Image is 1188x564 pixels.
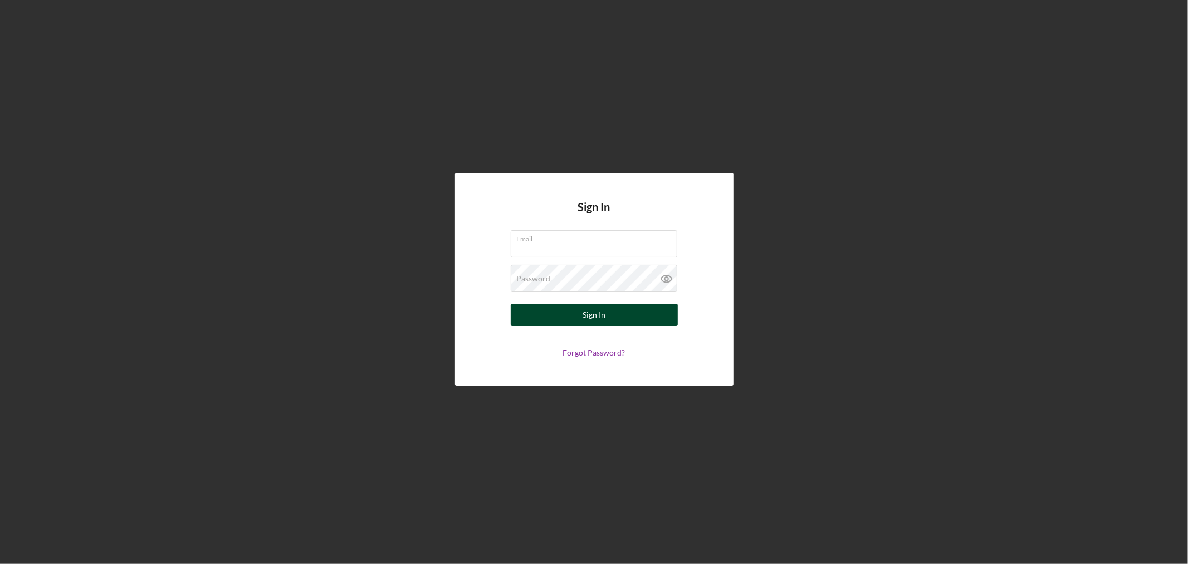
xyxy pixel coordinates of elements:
label: Password [517,274,551,283]
h4: Sign In [578,201,610,230]
div: Sign In [583,304,605,326]
label: Email [517,231,677,243]
a: Forgot Password? [563,348,625,357]
button: Sign In [511,304,678,326]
